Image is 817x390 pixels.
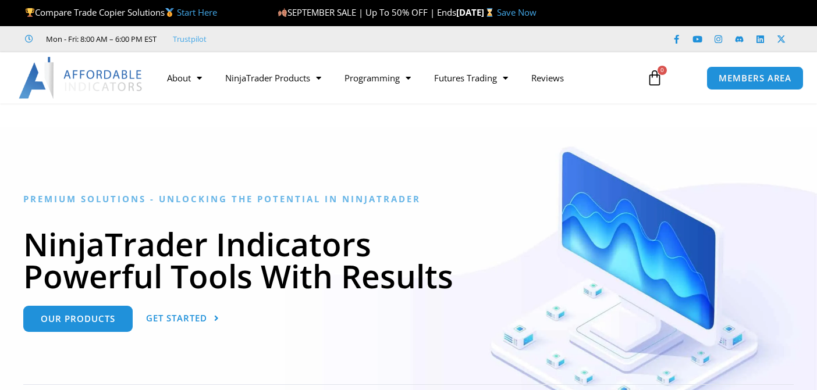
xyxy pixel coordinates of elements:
[706,66,804,90] a: MEMBERS AREA
[497,6,537,18] a: Save Now
[155,65,638,91] nav: Menu
[719,74,791,83] span: MEMBERS AREA
[23,228,794,292] h1: NinjaTrader Indicators Powerful Tools With Results
[155,65,214,91] a: About
[485,8,494,17] img: ⌛
[422,65,520,91] a: Futures Trading
[333,65,422,91] a: Programming
[658,66,667,75] span: 0
[165,8,174,17] img: 🥇
[214,65,333,91] a: NinjaTrader Products
[146,306,219,332] a: Get Started
[25,6,217,18] span: Compare Trade Copier Solutions
[456,6,496,18] strong: [DATE]
[173,32,207,46] a: Trustpilot
[146,314,207,323] span: Get Started
[23,194,794,205] h6: Premium Solutions - Unlocking the Potential in NinjaTrader
[520,65,576,91] a: Reviews
[23,306,133,332] a: Our Products
[278,8,287,17] img: 🍂
[43,32,157,46] span: Mon - Fri: 8:00 AM – 6:00 PM EST
[26,8,34,17] img: 🏆
[19,57,144,99] img: LogoAI | Affordable Indicators – NinjaTrader
[278,6,456,18] span: SEPTEMBER SALE | Up To 50% OFF | Ends
[41,314,115,323] span: Our Products
[629,61,680,95] a: 0
[177,6,217,18] a: Start Here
